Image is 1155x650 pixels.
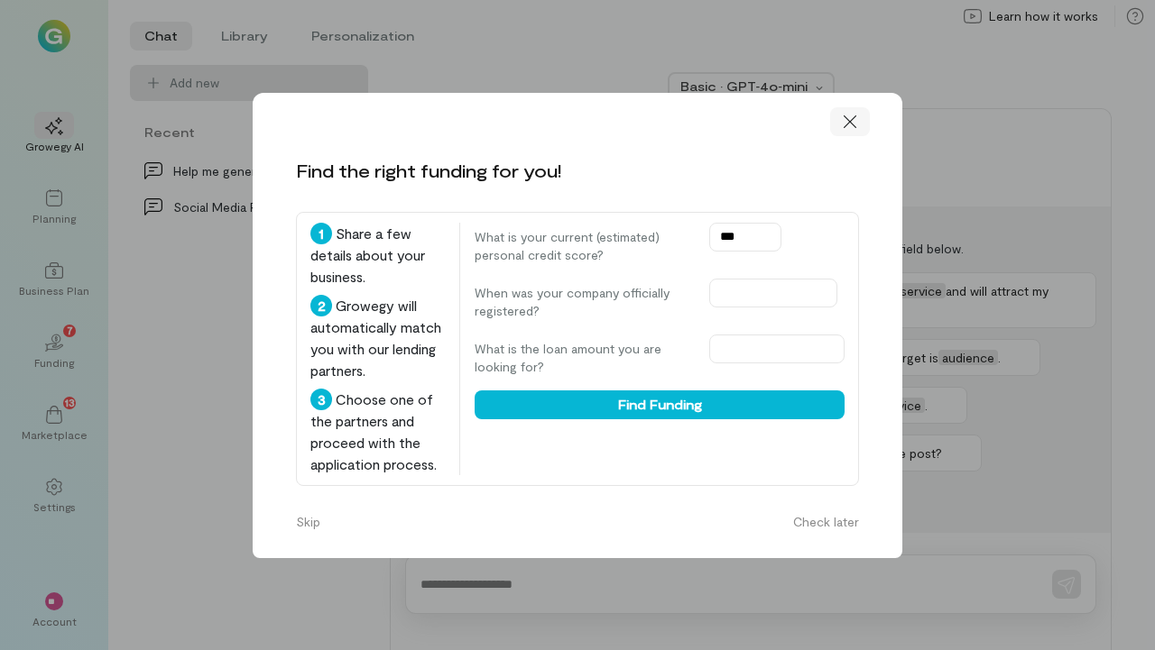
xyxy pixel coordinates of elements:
div: 2 [310,295,332,316]
div: Find the right funding for you! [296,158,561,183]
label: What is your current (estimated) personal credit score? [475,228,691,264]
button: Skip [285,508,331,536]
button: Check later [782,508,870,536]
div: 3 [310,389,332,410]
label: When was your company officially registered? [475,284,691,320]
div: 1 [310,223,332,244]
button: Find Funding [475,390,845,419]
label: What is the loan amount you are looking for? [475,340,691,376]
div: Growegy will automatically match you with our lending partners. [310,295,445,381]
div: Choose one of the partners and proceed with the application process. [310,389,445,475]
div: Share a few details about your business. [310,223,445,288]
